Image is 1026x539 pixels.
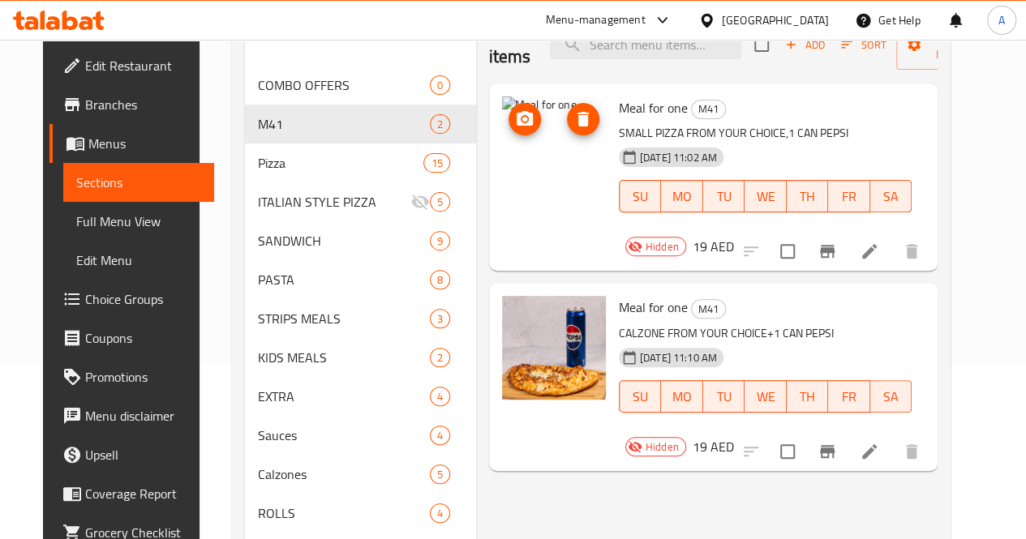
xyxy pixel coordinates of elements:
div: KIDS MEALS [258,348,430,367]
div: ROLLS4 [245,494,476,533]
span: FR [835,185,864,208]
button: SU [619,380,661,413]
span: ITALIAN STYLE PIZZA [258,192,410,212]
div: KIDS MEALS2 [245,338,476,377]
a: Branches [49,85,214,124]
button: delete [892,232,931,271]
svg: Inactive section [410,192,430,212]
button: Add [779,32,831,58]
div: M41 [691,100,726,119]
span: 0 [431,78,449,93]
span: 2 [431,117,449,132]
span: SA [877,185,906,208]
button: FR [828,180,870,212]
a: Promotions [49,357,214,396]
div: Sauces4 [245,416,476,455]
div: Menu-management [546,11,646,30]
span: Sauces [258,426,430,445]
button: SA [870,180,912,212]
span: MO [668,185,697,208]
span: Add [783,36,826,54]
div: PASTA8 [245,260,476,299]
span: TU [710,185,739,208]
span: Promotions [85,367,201,387]
div: items [430,75,450,95]
span: Calzones [258,464,430,484]
span: SANDWICH [258,231,430,250]
button: delete image [567,103,599,135]
button: MO [661,180,703,212]
div: Calzones5 [245,455,476,494]
span: Hidden [639,239,685,255]
span: 4 [431,506,449,521]
button: TU [703,180,745,212]
span: Add item [779,32,831,58]
a: Menus [49,124,214,163]
div: items [430,231,450,250]
span: 5 [431,467,449,482]
span: ROLLS [258,503,430,523]
span: Branches [85,95,201,114]
span: TH [793,185,822,208]
span: Sections [76,173,201,192]
span: Full Menu View [76,212,201,231]
div: STRIPS MEALS3 [245,299,476,338]
span: M41 [692,100,725,118]
span: Pizza [258,153,423,173]
span: Edit Menu [76,250,201,270]
button: upload picture [509,103,541,135]
span: SA [877,385,906,409]
button: SU [619,180,661,212]
span: 9 [431,233,449,249]
a: Edit Menu [63,241,214,280]
div: items [430,309,450,328]
span: 15 [424,156,449,171]
div: items [430,426,450,445]
div: items [430,503,450,523]
span: 8 [431,272,449,288]
button: SA [870,380,912,413]
div: items [430,348,450,367]
div: Pizza15 [245,143,476,182]
img: Meal for one [502,296,606,400]
a: Choice Groups [49,280,214,319]
div: items [430,114,450,134]
span: Choice Groups [85,289,201,309]
span: Sort [841,36,886,54]
button: Sort [837,32,890,58]
button: FR [828,380,870,413]
span: COMBO OFFERS [258,75,430,95]
a: Coupons [49,319,214,357]
span: TH [793,385,822,409]
span: FR [835,385,864,409]
h6: 19 AED [693,435,734,458]
span: 3 [431,311,449,327]
button: Branch-specific-item [808,432,847,471]
a: Edit Restaurant [49,46,214,85]
button: WE [745,380,787,413]
a: Edit menu item [860,242,879,261]
span: Meal for one [619,96,688,120]
span: Hidden [639,439,685,455]
span: Select to update [771,434,805,468]
button: delete [892,432,931,471]
div: items [430,192,450,212]
div: items [423,153,449,173]
span: WE [751,385,780,409]
span: Manage items [909,24,992,65]
span: Coverage Report [85,484,201,503]
div: PASTA [258,270,430,289]
span: 4 [431,389,449,404]
button: Branch-specific-item [808,232,847,271]
span: Menu disclaimer [85,406,201,426]
h6: 19 AED [693,235,734,258]
p: SMALL PIZZA FROM YOUR CHOICE,1 CAN PEPSI [619,123,912,143]
span: WE [751,185,780,208]
span: Select to update [771,234,805,268]
span: SU [626,385,655,409]
span: Sort items [831,32,896,58]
